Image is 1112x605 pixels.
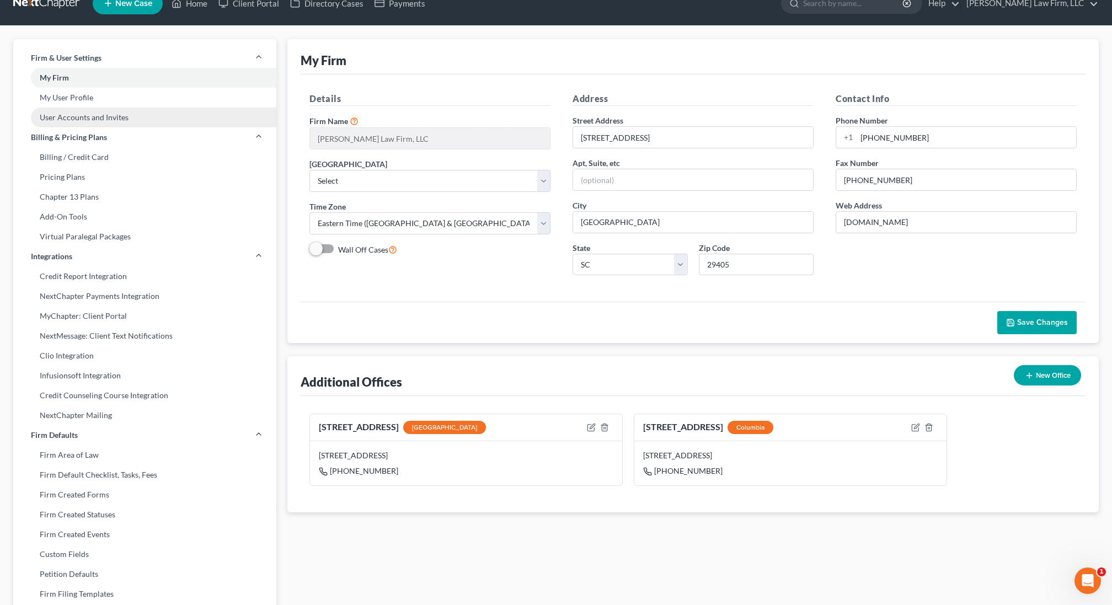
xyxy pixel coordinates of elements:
div: [GEOGRAPHIC_DATA] [403,421,486,434]
span: Save Changes [1017,318,1068,327]
div: [STREET_ADDRESS] [643,421,773,435]
a: NextMessage: Client Text Notifications [13,326,276,346]
a: Firm & User Settings [13,48,276,68]
a: My User Profile [13,88,276,108]
span: Firm & User Settings [31,52,101,63]
input: Enter phone... [857,127,1076,148]
a: Firm Filing Templates [13,584,276,604]
a: Virtual Paralegal Packages [13,227,276,247]
span: [PHONE_NUMBER] [330,466,398,475]
h5: Details [309,92,550,106]
a: Billing & Pricing Plans [13,127,276,147]
a: Firm Default Checklist, Tasks, Fees [13,465,276,485]
a: Firm Created Events [13,524,276,544]
span: [PHONE_NUMBER] [654,466,723,475]
label: State [573,242,590,254]
a: Credit Report Integration [13,266,276,286]
label: Fax Number [836,157,879,169]
a: Infusionsoft Integration [13,366,276,386]
input: XXXXX [699,254,814,276]
button: Save Changes [997,311,1077,334]
a: Petition Defaults [13,564,276,584]
input: (optional) [573,169,813,190]
a: Custom Fields [13,544,276,564]
label: Street Address [573,115,623,126]
a: NextChapter Payments Integration [13,286,276,306]
a: Clio Integration [13,346,276,366]
a: User Accounts and Invites [13,108,276,127]
input: Enter address... [573,127,813,148]
div: [STREET_ADDRESS] [319,450,613,461]
span: Wall Off Cases [338,245,388,254]
input: Enter web address.... [836,212,1076,233]
label: Web Address [836,200,882,211]
div: [STREET_ADDRESS] [643,450,938,461]
label: City [573,200,586,211]
a: Pricing Plans [13,167,276,187]
a: My Firm [13,68,276,88]
a: Firm Area of Law [13,445,276,465]
a: Billing / Credit Card [13,147,276,167]
a: Firm Defaults [13,425,276,445]
input: Enter name... [310,128,550,149]
label: Zip Code [699,242,730,254]
span: Firm Name [309,116,348,126]
h5: Address [573,92,814,106]
h5: Contact Info [836,92,1077,106]
a: Integrations [13,247,276,266]
label: Phone Number [836,115,888,126]
a: Firm Created Statuses [13,505,276,524]
input: Enter city... [573,212,813,233]
iframe: Intercom live chat [1074,567,1101,594]
a: Add-On Tools [13,207,276,227]
a: MyChapter: Client Portal [13,306,276,326]
button: New Office [1014,365,1081,386]
div: My Firm [301,52,346,68]
label: Apt, Suite, etc [573,157,620,169]
input: Enter fax... [836,169,1076,190]
div: Columbia [728,421,773,434]
div: +1 [836,127,857,148]
div: Additional Offices [301,374,402,390]
a: Credit Counseling Course Integration [13,386,276,405]
a: Chapter 13 Plans [13,187,276,207]
span: 1 [1097,567,1106,576]
span: Firm Defaults [31,430,78,441]
label: Time Zone [309,201,346,212]
div: [STREET_ADDRESS] [319,421,486,435]
span: Billing & Pricing Plans [31,132,107,143]
span: Integrations [31,251,72,262]
a: Firm Created Forms [13,485,276,505]
label: [GEOGRAPHIC_DATA] [309,158,387,170]
a: NextChapter Mailing [13,405,276,425]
